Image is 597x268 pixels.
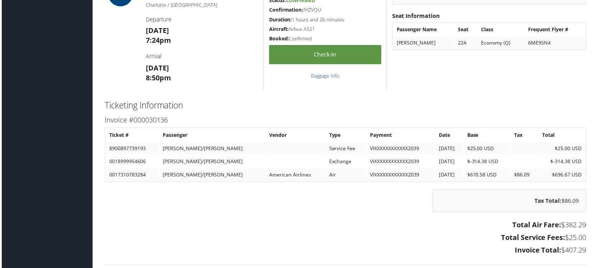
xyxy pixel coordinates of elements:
h3: $382.29 [104,221,588,231]
td: Air [326,169,366,182]
td: VIXXXXXXXXXXXX2039 [367,169,435,182]
a: Baggage Info [311,73,339,79]
td: 22A [455,37,478,49]
th: Type [326,129,366,142]
h5: 1 hours and 26 minutes [269,16,382,23]
td: $25.00 USD [540,143,586,155]
h5: AYZVQU [269,6,382,13]
strong: Aircraft: [269,26,288,33]
td: $-314.38 USD [465,156,511,169]
a: Check-in [269,45,382,65]
td: [PERSON_NAME]/[PERSON_NAME] [158,143,265,155]
strong: Booked: [269,35,289,42]
td: VIXXXXXXXXXXXX2039 [367,156,435,169]
th: Tax [512,129,539,142]
td: [DATE] [436,156,464,169]
td: $610.58 USD [465,169,511,182]
td: 0018999954606 [105,156,158,169]
td: $696.67 USD [540,169,586,182]
th: Payment [367,129,435,142]
td: 8900897739193 [105,143,158,155]
strong: [DATE] [145,26,168,35]
h5: Confirmed [269,35,382,42]
td: $86.09 [512,169,539,182]
th: Vendor [266,129,325,142]
strong: Duration: [269,16,292,23]
strong: Invoice Total: [516,247,563,256]
th: Total [540,129,586,142]
h3: Invoice #000030136 [104,116,588,126]
h5: Charlotte / [GEOGRAPHIC_DATA] [145,1,258,8]
div: $86.09 [433,190,588,213]
td: Economy (Q) [479,37,525,49]
strong: Seat Information [392,12,441,20]
h3: $25.00 [104,234,588,244]
td: $25.00 USD [465,143,511,155]
th: Date [436,129,464,142]
th: Frequent Flyer # [526,24,586,36]
strong: Tax Total: [536,198,563,206]
strong: 7:24pm [145,36,170,45]
strong: Confirmation: [269,6,303,13]
td: [PERSON_NAME]/[PERSON_NAME] [158,169,265,182]
h2: Ticketing Information [104,100,588,112]
td: $-314.38 USD [540,156,586,169]
td: VIXXXXXXXXXXXX2039 [367,143,435,155]
td: 0017310783284 [105,169,158,182]
strong: Total Service Fees: [502,234,566,243]
td: [PERSON_NAME]/[PERSON_NAME] [158,156,265,169]
strong: 8:50pm [145,73,170,83]
td: [DATE] [436,169,464,182]
td: 6ME95N4 [526,37,586,49]
h4: Arrival [145,53,258,60]
td: [PERSON_NAME] [394,37,455,49]
h5: Airbus A321 [269,26,382,33]
th: Class [479,24,525,36]
td: Service Fee [326,143,366,155]
th: Passenger [158,129,265,142]
th: Ticket # [105,129,158,142]
td: Exchange [326,156,366,169]
h4: Departure [145,15,258,23]
th: Passenger Name [394,24,455,36]
th: Seat [455,24,478,36]
strong: [DATE] [145,63,168,73]
th: Base [465,129,511,142]
td: [DATE] [436,143,464,155]
h3: $407.29 [104,247,588,256]
strong: Total Air Fare: [513,221,563,231]
td: American Airlines [266,169,325,182]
